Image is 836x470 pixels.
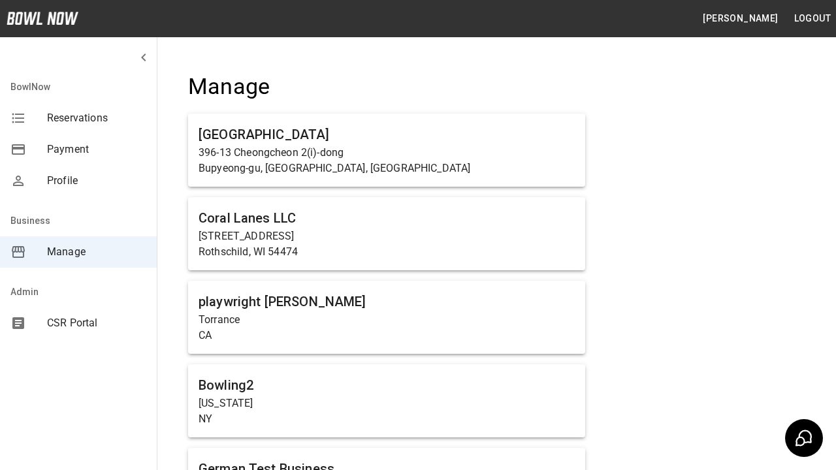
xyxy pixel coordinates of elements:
[199,328,575,343] p: CA
[199,124,575,145] h6: [GEOGRAPHIC_DATA]
[698,7,783,31] button: [PERSON_NAME]
[47,173,146,189] span: Profile
[47,315,146,331] span: CSR Portal
[47,110,146,126] span: Reservations
[7,12,78,25] img: logo
[199,244,575,260] p: Rothschild, WI 54474
[199,312,575,328] p: Torrance
[47,244,146,260] span: Manage
[47,142,146,157] span: Payment
[199,396,575,411] p: [US_STATE]
[199,145,575,161] p: 396-13 Cheongcheon 2(i)-dong
[188,73,585,101] h4: Manage
[789,7,836,31] button: Logout
[199,208,575,228] h6: Coral Lanes LLC
[199,375,575,396] h6: Bowling2
[199,228,575,244] p: [STREET_ADDRESS]
[199,161,575,176] p: Bupyeong-gu, [GEOGRAPHIC_DATA], [GEOGRAPHIC_DATA]
[199,291,575,312] h6: playwright [PERSON_NAME]
[199,411,575,427] p: NY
